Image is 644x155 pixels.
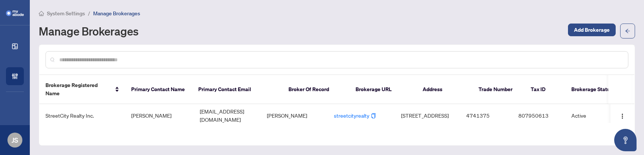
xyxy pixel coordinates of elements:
[574,24,610,36] span: Add Brokerage
[282,75,350,104] th: Broker Of Record
[371,113,376,118] span: copy
[350,75,417,104] th: Brokerage URL
[460,104,512,127] td: 4741375
[334,112,376,119] a: streetcityrealtyCopy
[88,9,90,18] li: /
[192,75,282,104] th: Primary Contact Email
[371,111,376,120] button: Copy
[512,104,565,127] td: 807950613
[614,129,637,151] button: Open asap
[565,75,621,104] th: Brokerage Status
[39,11,44,16] span: home
[47,10,85,17] span: System Settings
[125,104,194,127] td: [PERSON_NAME]
[6,10,24,16] img: logo
[261,104,328,127] td: [PERSON_NAME]
[616,109,628,121] button: Logo
[401,111,454,120] span: [STREET_ADDRESS]
[45,81,110,97] span: Brokerage Registered Name
[625,28,630,34] span: arrow-left
[568,24,616,36] button: Add Brokerage
[194,104,261,127] td: [EMAIL_ADDRESS][DOMAIN_NAME]
[93,10,140,17] span: Manage Brokerages
[40,104,125,127] td: StreetCity Realty Inc.
[39,25,139,37] h1: Manage Brokerages
[473,75,525,104] th: Trade Number
[619,113,625,119] img: Logo
[525,75,565,104] th: Tax ID
[12,135,18,145] span: JS
[417,75,473,104] th: Address
[565,104,621,127] td: Active
[40,75,125,104] th: Brokerage Registered Name
[125,75,192,104] th: Primary Contact Name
